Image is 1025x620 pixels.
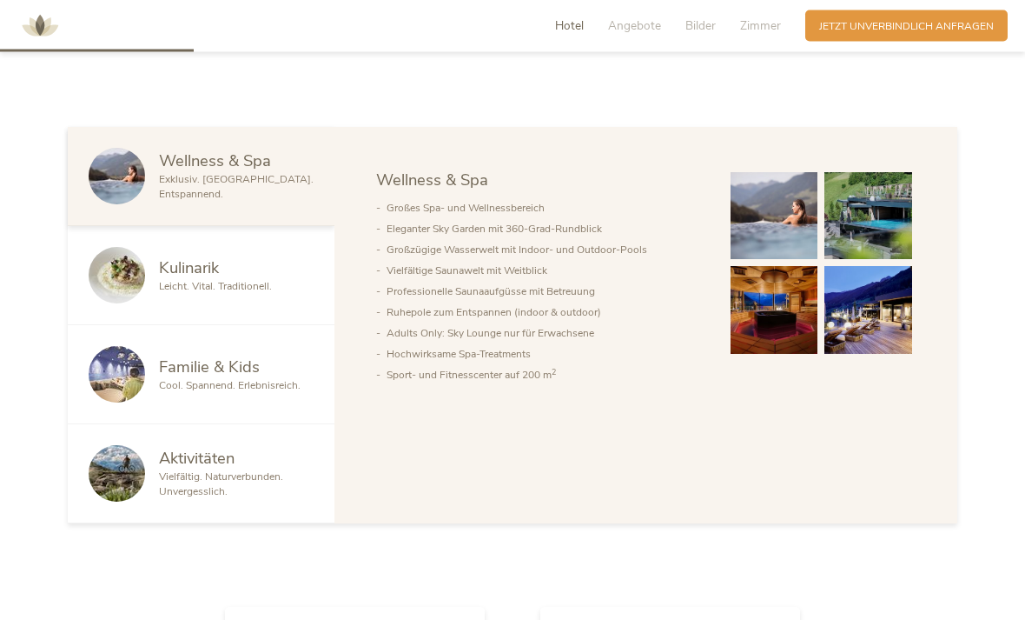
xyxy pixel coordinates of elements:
a: AMONTI & LUNARIS Wellnessresort [14,21,66,30]
span: Familie & Kids [159,357,260,378]
li: Großzügige Wasserwelt mit Indoor- und Outdoor-Pools [387,240,703,261]
span: Zimmer [740,17,781,34]
span: Wellness & Spa [159,150,271,172]
li: Eleganter Sky Garden mit 360-Grad-Rundblick [387,219,703,240]
span: Bilder [685,17,716,34]
span: Wellness & Spa [376,170,488,191]
li: Sport- und Fitnesscenter auf 200 m [387,365,703,386]
li: Adults Only: Sky Lounge nur für Erwachsene [387,323,703,344]
li: Großes Spa- und Wellnessbereich [387,198,703,219]
span: Aktivitäten [159,448,235,470]
li: Ruhepole zum Entspannen (indoor & outdoor) [387,303,703,323]
li: Hochwirksame Spa-Treatments [387,344,703,365]
li: Vielfältige Saunawelt mit Weitblick [387,261,703,282]
span: Vielfältig. Naturverbunden. Unvergesslich. [159,470,283,499]
span: Leicht. Vital. Traditionell. [159,280,272,294]
span: Jetzt unverbindlich anfragen [819,19,994,34]
li: Professionelle Saunaaufgüsse mit Betreuung [387,282,703,303]
span: Kulinarik [159,257,219,279]
span: Exklusiv. [GEOGRAPHIC_DATA]. Entspannend. [159,173,314,202]
span: Hotel [555,17,584,34]
sup: 2 [552,368,556,378]
span: Angebote [608,17,661,34]
span: Cool. Spannend. Erlebnisreich. [159,379,301,393]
